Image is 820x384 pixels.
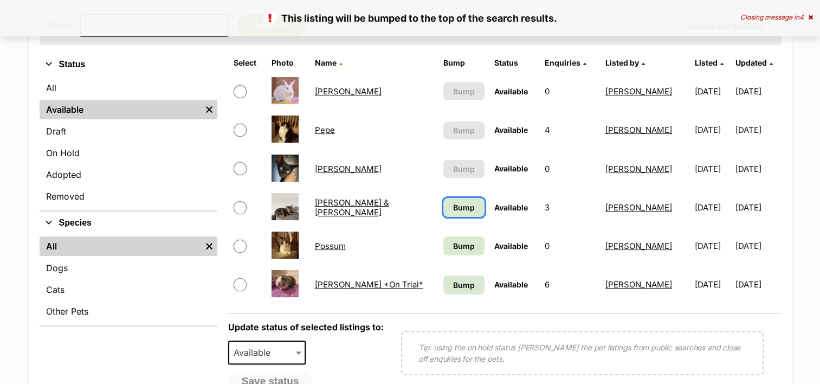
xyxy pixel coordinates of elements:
a: Bump [443,276,485,295]
a: Listed [695,58,724,67]
a: Remove filter [201,236,217,256]
span: Bump [453,86,475,97]
a: Dogs [40,258,217,278]
button: Bump [443,121,485,139]
th: Bump [439,54,489,72]
a: Other Pets [40,302,217,321]
div: Status [40,76,217,210]
span: Available [228,341,306,364]
td: [DATE] [690,150,734,188]
td: [DATE] [690,227,734,265]
a: Bump [443,198,485,217]
button: Bump [443,160,485,178]
span: Updated [735,58,767,67]
a: [PERSON_NAME] *On Trial* [315,279,423,290]
td: 0 [540,73,599,110]
td: [DATE] [735,73,779,110]
td: [DATE] [690,266,734,303]
a: Enquiries [545,58,586,67]
a: All [40,78,217,98]
a: [PERSON_NAME] [315,86,382,97]
td: [DATE] [690,189,734,226]
span: Available [494,203,528,212]
a: [PERSON_NAME] & [PERSON_NAME] [315,197,389,217]
span: Bump [453,163,475,175]
div: Species [40,234,217,325]
td: 0 [540,150,599,188]
td: [DATE] [735,111,779,149]
td: [DATE] [690,73,734,110]
p: Tip: using the on hold status [PERSON_NAME] the pet listings from public searches and close off e... [418,342,746,364]
td: [DATE] [690,111,734,149]
a: [PERSON_NAME] [315,164,382,174]
span: Bump [453,125,475,136]
div: Closing message in [740,14,813,21]
a: On Hold [40,143,217,163]
td: 6 [540,266,599,303]
button: Status [40,57,217,72]
th: Status [490,54,540,72]
img: Harriette [272,77,299,104]
a: Available [40,100,201,119]
p: This listing will be bumped to the top of the search results. [11,11,809,25]
a: Draft [40,121,217,141]
a: All [40,236,201,256]
td: [DATE] [735,266,779,303]
a: [PERSON_NAME] [605,164,672,174]
a: [PERSON_NAME] [605,202,672,213]
button: Bump [443,82,485,100]
a: Listed by [605,58,645,67]
td: [DATE] [735,227,779,265]
label: Update status of selected listings to: [228,322,384,332]
th: Select [229,54,266,72]
span: Listed [695,58,718,67]
a: Remove filter [201,100,217,119]
span: Available [229,345,281,360]
span: Available [494,87,528,96]
td: [DATE] [735,189,779,226]
span: Available [494,164,528,173]
span: Available [494,241,528,251]
span: Bump [453,202,475,213]
td: [DATE] [735,150,779,188]
span: Bump [453,279,475,291]
a: [PERSON_NAME] [605,279,672,290]
span: Available [494,125,528,135]
a: Removed [40,187,217,206]
span: 4 [799,13,804,21]
a: Cats [40,280,217,299]
button: Species [40,216,217,230]
td: 3 [540,189,599,226]
span: translation missing: en.admin.listings.index.attributes.enquiries [545,58,580,67]
span: Available [494,280,528,289]
span: Name [315,58,337,67]
a: [PERSON_NAME] [605,86,672,97]
a: [PERSON_NAME] [605,241,672,251]
a: Adopted [40,165,217,184]
span: Bump [453,240,475,252]
a: Possum [315,241,346,251]
td: 4 [540,111,599,149]
a: Pepe [315,125,335,135]
span: Listed by [605,58,639,67]
th: Photo [267,54,309,72]
a: Bump [443,236,485,255]
a: Name [315,58,343,67]
a: [PERSON_NAME] [605,125,672,135]
td: 0 [540,227,599,265]
a: Updated [735,58,773,67]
